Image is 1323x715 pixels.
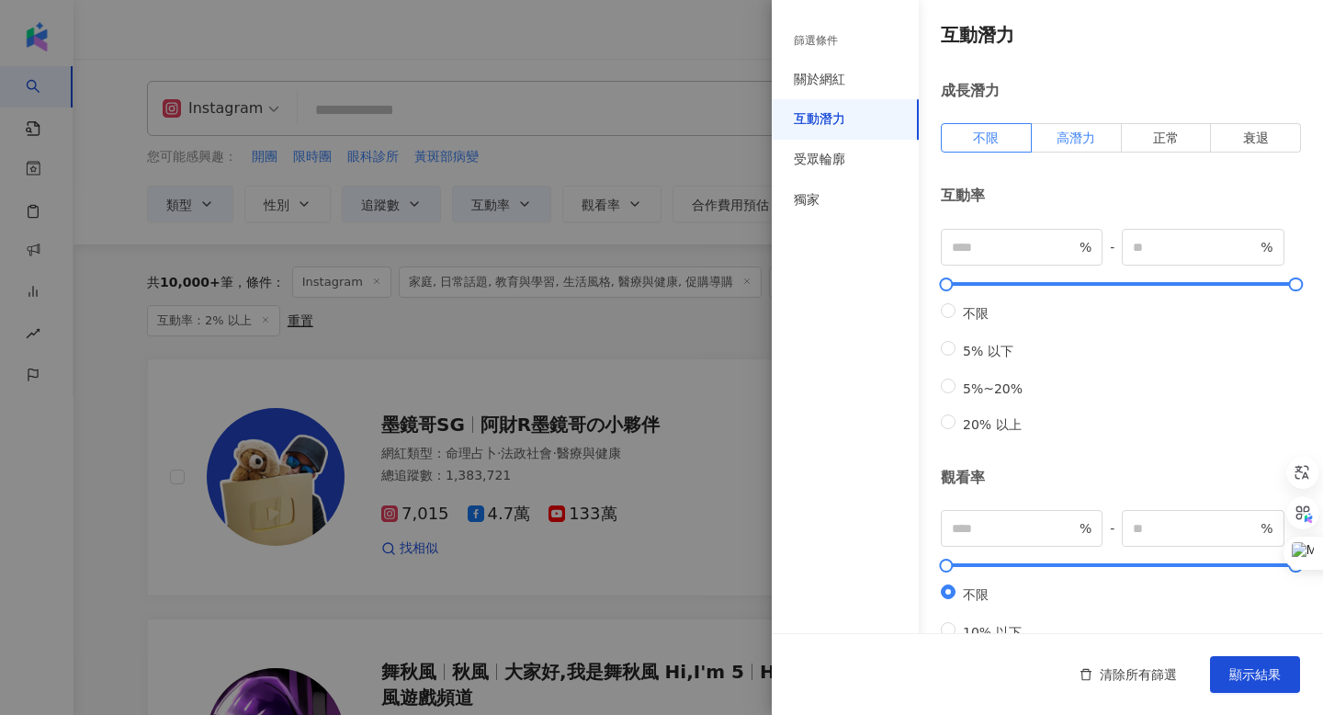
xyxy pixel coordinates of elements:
button: 顯示結果 [1210,656,1300,693]
span: 10% 以下 [955,625,1029,640]
span: 20% 以上 [955,417,1029,432]
div: 關於網紅 [794,71,845,89]
div: 獨家 [794,191,820,210]
div: 篩選條件 [794,33,838,49]
h4: 互動潛力 [941,22,1301,48]
span: % [1261,237,1272,257]
span: % [1261,518,1272,539]
span: 清除所有篩選 [1100,667,1177,682]
div: 互動率 [941,186,1301,206]
span: % [1080,237,1091,257]
button: 清除所有篩選 [1061,656,1195,693]
span: 顯示結果 [1229,667,1281,682]
span: 5%~20% [955,381,1030,396]
span: - [1102,237,1122,257]
div: 觀看率 [941,468,1301,488]
span: - [1102,518,1122,539]
div: 受眾輪廓 [794,151,845,169]
span: 5% 以下 [955,344,1021,358]
span: delete [1080,668,1092,681]
div: 成長潛力 [941,81,1301,101]
span: 衰退 [1243,131,1269,145]
span: 高潛力 [1057,131,1095,145]
span: 不限 [955,587,996,602]
span: 不限 [973,131,999,145]
span: % [1080,518,1091,539]
div: 互動潛力 [794,110,845,129]
span: 不限 [955,306,996,321]
span: 正常 [1153,131,1179,145]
